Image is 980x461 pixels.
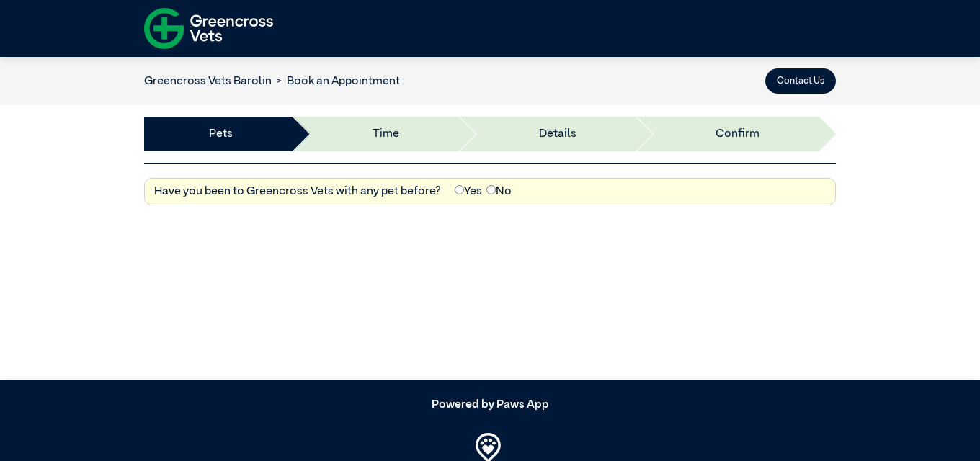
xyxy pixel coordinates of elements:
button: Contact Us [765,68,836,94]
nav: breadcrumb [144,73,400,90]
label: Yes [455,183,482,200]
a: Pets [209,125,233,143]
a: Greencross Vets Barolin [144,76,272,87]
h5: Powered by Paws App [144,398,836,412]
input: No [486,185,496,194]
li: Book an Appointment [272,73,400,90]
img: f-logo [144,4,273,53]
input: Yes [455,185,464,194]
label: Have you been to Greencross Vets with any pet before? [154,183,441,200]
label: No [486,183,512,200]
